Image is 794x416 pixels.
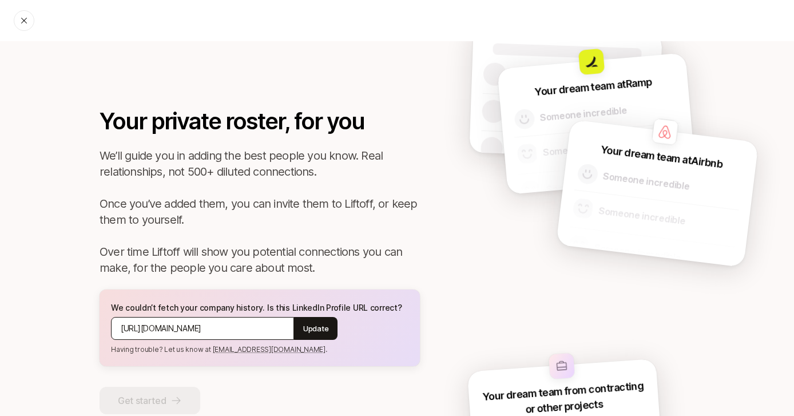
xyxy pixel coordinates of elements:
img: other-company-logo.svg [548,353,574,379]
p: Your private roster, for you [100,104,420,138]
p: Your dream team at Ramp [534,74,653,100]
a: [EMAIL_ADDRESS][DOMAIN_NAME] [213,345,325,354]
p: Your dream team at Airbnb [600,142,724,172]
button: Update [294,317,338,340]
img: Airbnb [651,118,678,145]
p: Update [303,323,328,334]
p: Having trouble? Let us know at . [111,344,408,355]
p: We couldn’t fetch your company history. Is this LinkedIn Profile URL correct? [111,301,408,315]
img: Ramp [578,49,605,76]
p: We’ll guide you in adding the best people you know. Real relationships, not 500+ diluted connecti... [100,148,420,276]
